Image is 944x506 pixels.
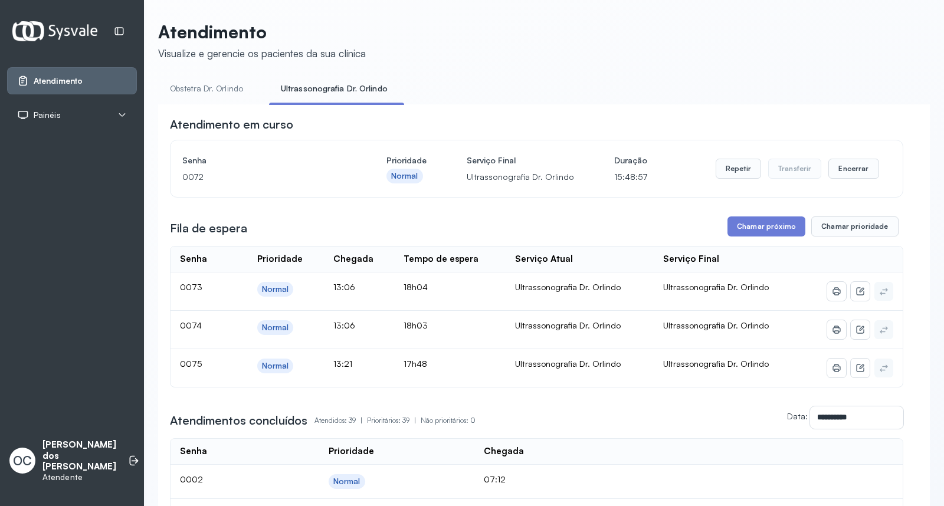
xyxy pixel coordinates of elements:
[17,75,127,87] a: Atendimento
[158,47,366,60] div: Visualize e gerencie os pacientes da sua clínica
[828,159,879,179] button: Encerrar
[42,439,116,472] p: [PERSON_NAME] dos [PERSON_NAME]
[333,477,360,487] div: Normal
[13,453,32,468] span: OC
[515,282,644,293] div: Ultrassonografia Dr. Orlindo
[663,282,769,292] span: Ultrassonografia Dr. Orlindo
[484,446,524,457] div: Chegada
[329,446,374,457] div: Prioridade
[663,254,719,265] div: Serviço Final
[180,446,207,457] div: Senha
[262,361,289,371] div: Normal
[811,216,899,236] button: Chamar prioridade
[484,474,506,484] span: 07:12
[180,320,202,330] span: 0074
[404,254,478,265] div: Tempo de espera
[421,412,476,429] p: Não prioritários: 0
[414,416,416,425] span: |
[467,152,574,169] h4: Serviço Final
[515,359,644,369] div: Ultrassonografia Dr. Orlindo
[42,472,116,482] p: Atendente
[768,159,822,179] button: Transferir
[404,282,428,292] span: 18h04
[170,116,293,133] h3: Atendimento em curso
[262,323,289,333] div: Normal
[170,220,247,236] h3: Fila de espera
[360,416,362,425] span: |
[180,359,202,369] span: 0075
[515,254,573,265] div: Serviço Atual
[158,21,366,42] p: Atendimento
[269,79,399,98] a: Ultrassonografia Dr. Orlindo
[180,282,202,292] span: 0073
[614,152,647,169] h4: Duração
[34,76,83,86] span: Atendimento
[170,412,307,429] h3: Atendimentos concluídos
[367,412,421,429] p: Prioritários: 39
[391,171,418,181] div: Normal
[333,320,355,330] span: 13:06
[12,21,97,41] img: Logotipo do estabelecimento
[515,320,644,331] div: Ultrassonografia Dr. Orlindo
[727,216,805,236] button: Chamar próximo
[34,110,61,120] span: Painéis
[716,159,761,179] button: Repetir
[262,284,289,294] div: Normal
[404,359,427,369] span: 17h48
[180,254,207,265] div: Senha
[787,411,808,421] label: Data:
[333,359,352,369] span: 13:21
[182,152,346,169] h4: Senha
[257,254,303,265] div: Prioridade
[158,79,255,98] a: Obstetra Dr. Orlindo
[404,320,428,330] span: 18h03
[386,152,427,169] h4: Prioridade
[663,320,769,330] span: Ultrassonografia Dr. Orlindo
[614,169,647,185] p: 15:48:57
[180,474,203,484] span: 0002
[182,169,346,185] p: 0072
[663,359,769,369] span: Ultrassonografia Dr. Orlindo
[333,254,373,265] div: Chegada
[314,412,367,429] p: Atendidos: 39
[333,282,355,292] span: 13:06
[467,169,574,185] p: Ultrassonografia Dr. Orlindo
